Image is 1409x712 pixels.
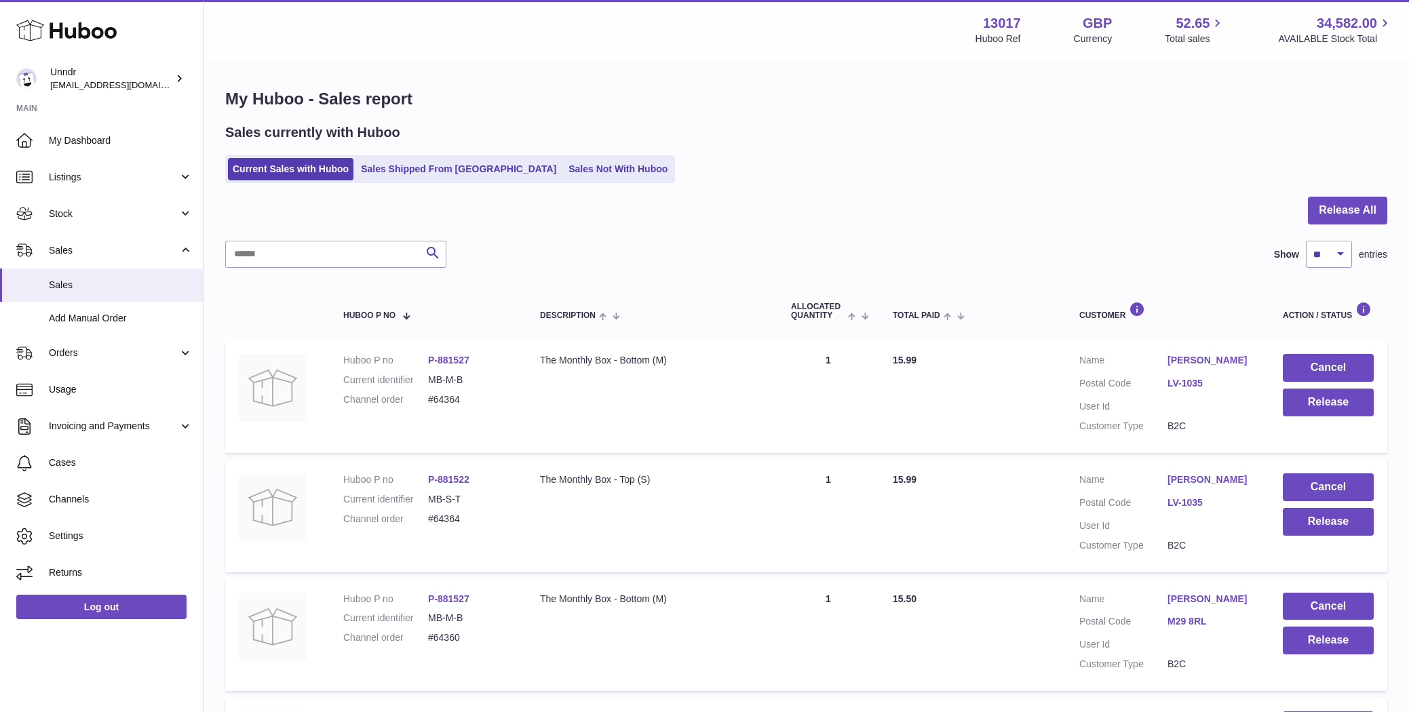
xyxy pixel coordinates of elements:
dt: User Id [1079,519,1167,532]
dt: Customer Type [1079,539,1167,552]
div: Currency [1074,33,1113,45]
span: Channels [49,493,193,506]
div: The Monthly Box - Bottom (M) [540,593,764,606]
dt: Huboo P no [343,354,428,367]
label: Show [1274,248,1299,261]
a: P-881527 [428,355,469,365]
span: AVAILABLE Stock Total [1278,33,1393,45]
button: Cancel [1283,473,1374,501]
td: 1 [777,340,879,453]
dt: Name [1079,593,1167,609]
span: 34,582.00 [1317,14,1377,33]
button: Release All [1308,197,1387,224]
img: no-photo.jpg [239,593,307,660]
a: [PERSON_NAME] [1167,593,1256,606]
dd: MB-M-B [428,374,513,387]
dd: #64364 [428,393,513,406]
button: Cancel [1283,354,1374,382]
a: P-881527 [428,593,469,604]
dt: Postal Code [1079,615,1167,631]
dt: Channel order [343,631,428,644]
span: Total paid [893,311,940,320]
button: Release [1283,389,1374,416]
a: Current Sales with Huboo [228,158,353,180]
dt: User Id [1079,638,1167,651]
span: Listings [49,171,178,184]
a: LV-1035 [1167,496,1256,509]
button: Release [1283,627,1374,654]
dt: Current identifier [343,493,428,506]
dt: Name [1079,473,1167,490]
dd: B2C [1167,658,1256,671]
span: My Dashboard [49,134,193,147]
dt: Huboo P no [343,473,428,486]
img: no-photo.jpg [239,473,307,541]
span: Settings [49,530,193,542]
strong: 13017 [983,14,1021,33]
dt: Huboo P no [343,593,428,606]
div: Action / Status [1283,302,1374,320]
dd: MB-M-B [428,612,513,625]
a: 34,582.00 AVAILABLE Stock Total [1278,14,1393,45]
dd: #64360 [428,631,513,644]
dt: Postal Code [1079,496,1167,513]
dd: B2C [1167,420,1256,433]
dt: Channel order [343,513,428,526]
span: Huboo P no [343,311,395,320]
img: no-photo.jpg [239,354,307,422]
a: 52.65 Total sales [1165,14,1225,45]
span: Total sales [1165,33,1225,45]
div: The Monthly Box - Bottom (M) [540,354,764,367]
span: 15.99 [893,474,916,485]
h1: My Huboo - Sales report [225,88,1387,110]
dt: Current identifier [343,612,428,625]
span: 15.50 [893,593,916,604]
span: [EMAIL_ADDRESS][DOMAIN_NAME] [50,79,199,90]
dd: B2C [1167,539,1256,552]
h2: Sales currently with Huboo [225,123,400,142]
span: Description [540,311,596,320]
span: Add Manual Order [49,312,193,325]
a: M29 8RL [1167,615,1256,628]
dd: #64364 [428,513,513,526]
div: The Monthly Box - Top (S) [540,473,764,486]
a: Sales Shipped From [GEOGRAPHIC_DATA] [356,158,561,180]
span: Sales [49,279,193,292]
span: ALLOCATED Quantity [791,302,845,320]
button: Cancel [1283,593,1374,620]
span: 15.99 [893,355,916,365]
div: Unndr [50,66,172,92]
strong: GBP [1083,14,1112,33]
button: Release [1283,508,1374,536]
a: P-881522 [428,474,469,485]
img: sofiapanwar@gmail.com [16,68,37,89]
span: Cases [49,456,193,469]
span: Usage [49,383,193,396]
dt: User Id [1079,400,1167,413]
a: Log out [16,595,187,619]
span: Stock [49,207,178,220]
dt: Postal Code [1079,377,1167,393]
dt: Name [1079,354,1167,370]
td: 1 [777,579,879,692]
a: [PERSON_NAME] [1167,473,1256,486]
span: entries [1359,248,1387,261]
span: Orders [49,347,178,359]
a: LV-1035 [1167,377,1256,390]
dt: Customer Type [1079,420,1167,433]
span: 52.65 [1176,14,1210,33]
dt: Current identifier [343,374,428,387]
td: 1 [777,460,879,572]
dt: Customer Type [1079,658,1167,671]
a: [PERSON_NAME] [1167,354,1256,367]
span: Invoicing and Payments [49,420,178,433]
a: Sales Not With Huboo [564,158,672,180]
dd: MB-S-T [428,493,513,506]
div: Huboo Ref [976,33,1021,45]
div: Customer [1079,302,1256,320]
dt: Channel order [343,393,428,406]
span: Sales [49,244,178,257]
span: Returns [49,566,193,579]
